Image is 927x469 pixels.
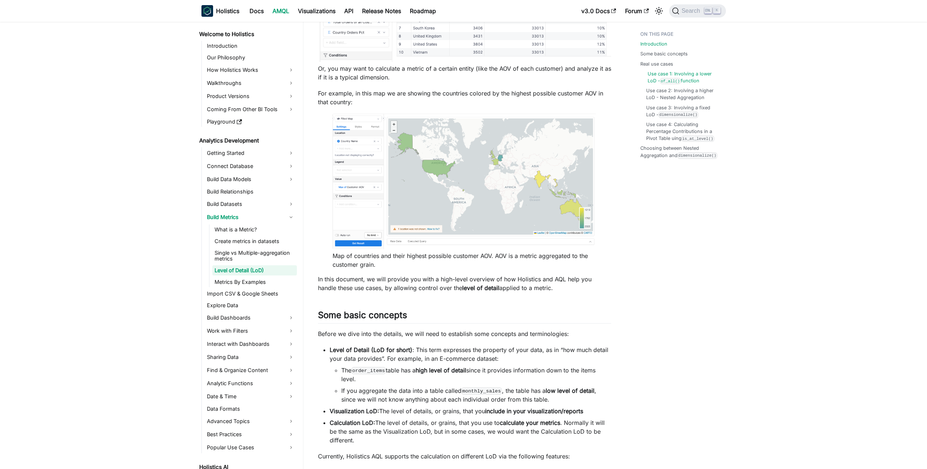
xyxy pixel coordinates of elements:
[318,64,611,82] p: Or, you may want to calculate a metric of a certain entity (like the AOV of each customer) and an...
[330,407,611,415] li: The level of details, or grains, that you
[318,452,611,461] p: Currently, Holistics AQL supports the calculation on different LoD via the following features:
[268,5,294,17] a: AMQL
[358,5,405,17] a: Release Notes
[640,50,688,57] a: Some basic concepts
[681,136,714,142] code: is_at_level()
[318,329,611,338] p: Before we dive into the details, we will need to establish some concepts and terminologies:
[205,90,297,102] a: Product Versions
[205,429,297,440] a: Best Practices
[648,70,720,84] a: Use case 1: Involving a lower LoD -of_all()function
[205,300,297,310] a: Explore Data
[212,248,297,264] a: Single vs Multiple-aggregation metrics
[205,289,297,299] a: Import CSV & Google Sheets
[500,419,560,426] strong: calculate your metrics
[205,147,297,159] a: Getting Started
[330,407,379,415] strong: Visualization LoD:
[197,29,297,39] a: Welcome to Holistics
[205,103,297,115] a: Coming From Other BI Tools
[653,5,665,17] button: Switch between dark and light mode (currently light mode)
[640,145,722,159] a: Choosing between Nested Aggregation anddimensionalize()
[462,284,499,292] strong: level of detail
[205,325,297,337] a: Work with Filters
[205,64,297,76] a: How Holistics Works
[660,78,681,84] code: of_all()
[205,52,297,63] a: Our Philosophy
[212,265,297,275] a: Level of Detail (LoD)
[294,5,340,17] a: Visualizations
[205,415,297,427] a: Advanced Topics
[330,419,375,426] strong: Calculation LoD:
[340,5,358,17] a: API
[205,391,297,402] a: Date & Time
[205,117,297,127] a: Playground
[205,338,297,350] a: Interact with Dashboards
[205,160,297,172] a: Connect Database
[646,121,719,142] a: Use case 4: Calculating Percentage Contributions in a Pivot Table uingis_at_level()
[205,173,297,185] a: Build Data Models
[621,5,653,17] a: Forum
[212,224,297,235] a: What is a Metric?
[713,7,720,14] kbd: K
[205,442,297,453] a: Popular Use Cases
[461,387,502,395] code: monthly_sales
[341,366,611,383] li: The table has a since it provides information down to the items level.
[216,7,239,15] b: Holistics
[197,136,297,146] a: Analytics Development
[333,251,597,269] figcaption: Map of countries and their highest possible customer AOV. AOV is a metric aggregated to the custo...
[194,22,303,469] nav: Docs sidebar
[646,104,719,118] a: Use case 3: Involving a fixed LoD -dimensionalize()
[205,404,297,414] a: Data Formats
[341,386,611,404] li: If you aggregate the data into a table called , the table has a , since we will not know anything...
[318,310,611,324] h2: Some basic concepts
[330,345,611,404] li: : This term expresses the property of your data, as in “how much detail your data provides”. For ...
[485,407,583,415] strong: include in your visualization/reports
[205,187,297,197] a: Build Relationships
[330,418,611,445] li: The level of details, or grains, that you use to . Normally it will be the same as the Visualizat...
[546,387,594,394] strong: low level of detail
[205,41,297,51] a: Introduction
[330,346,412,353] strong: Level of Detail (LoD for short)
[351,367,386,374] code: order_items
[201,5,213,17] img: Holistics
[205,378,297,389] a: Analytic Functions
[245,5,268,17] a: Docs
[679,8,704,14] span: Search
[205,211,297,223] a: Build Metrics
[318,275,611,292] p: In this document, we will provide you with a high-level overview of how Holistics and AQL help yo...
[640,40,667,47] a: Introduction
[205,351,297,363] a: Sharing Data
[205,364,297,376] a: Find & Organize Content
[659,112,699,118] code: dimensionalize()
[669,4,726,17] button: Search (Ctrl+K)
[205,312,297,324] a: Build Dashboards
[318,89,611,106] p: For example, in this map we are showing the countries colored by the highest possible customer AO...
[205,198,297,210] a: Build Datasets
[205,77,297,89] a: Walkthroughs
[677,152,718,159] code: dimensionalize()
[577,5,621,17] a: v3.0 Docs
[212,277,297,287] a: Metrics By Examples
[640,60,673,67] a: Real use cases
[405,5,440,17] a: Roadmap
[416,367,466,374] strong: high level of detail
[201,5,239,17] a: HolisticsHolistics
[646,87,719,101] a: Use case 2: Involving a higher LoD - Nested Aggregation
[212,236,297,246] a: Create metrics in datasets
